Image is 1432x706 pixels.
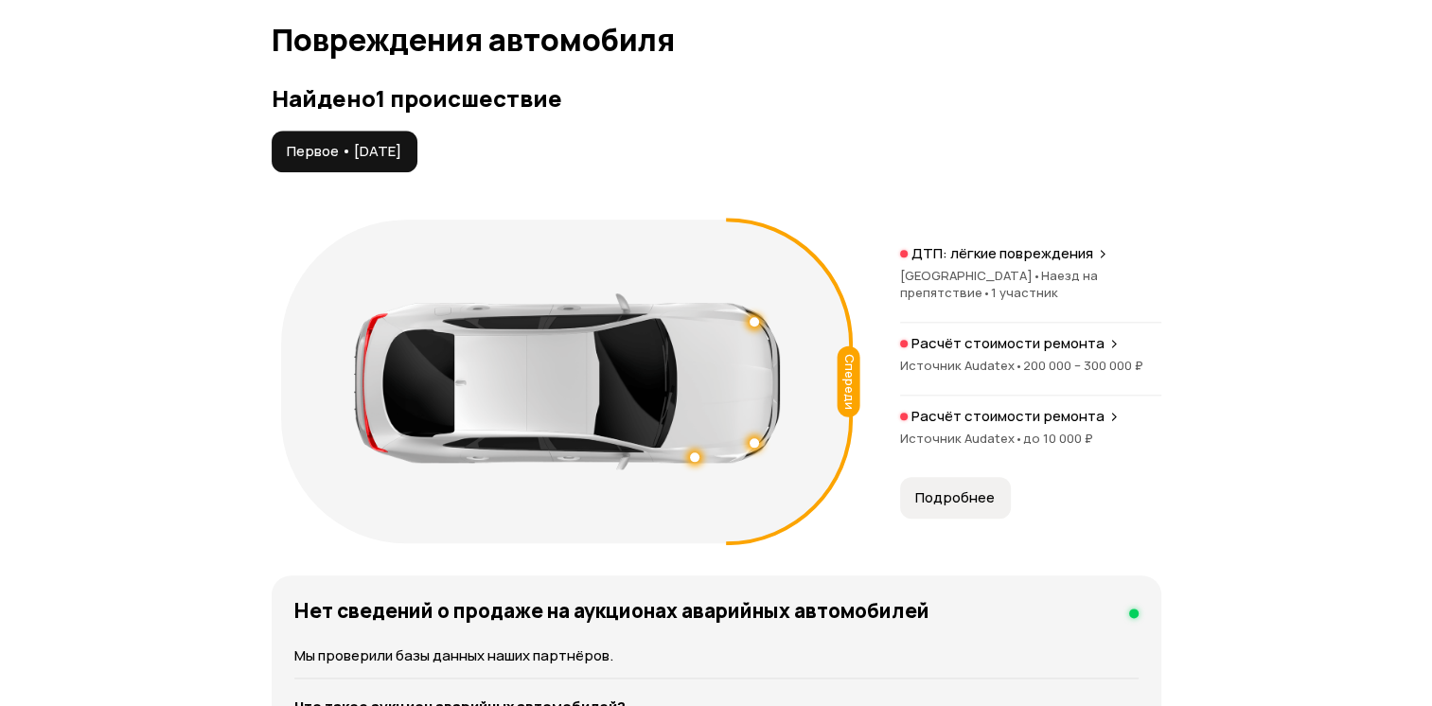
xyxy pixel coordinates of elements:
[991,284,1058,301] span: 1 участник
[287,142,401,161] span: Первое • [DATE]
[837,346,859,417] div: Спереди
[1023,430,1093,447] span: до 10 000 ₽
[911,244,1093,263] p: ДТП: лёгкие повреждения
[272,131,417,172] button: Первое • [DATE]
[900,267,1098,301] span: Наезд на препятствие
[272,85,1161,112] h3: Найдено 1 происшествие
[900,430,1023,447] span: Источник Audatex
[982,284,991,301] span: •
[272,23,1161,57] h1: Повреждения автомобиля
[294,645,1139,666] p: Мы проверили базы данных наших партнёров.
[915,488,995,507] span: Подробнее
[1015,357,1023,374] span: •
[900,267,1041,284] span: [GEOGRAPHIC_DATA]
[1015,430,1023,447] span: •
[294,598,929,623] h4: Нет сведений о продаже на аукционах аварийных автомобилей
[900,357,1023,374] span: Источник Audatex
[911,334,1105,353] p: Расчёт стоимости ремонта
[900,477,1011,519] button: Подробнее
[1023,357,1143,374] span: 200 000 – 300 000 ₽
[1033,267,1041,284] span: •
[911,407,1105,426] p: Расчёт стоимости ремонта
